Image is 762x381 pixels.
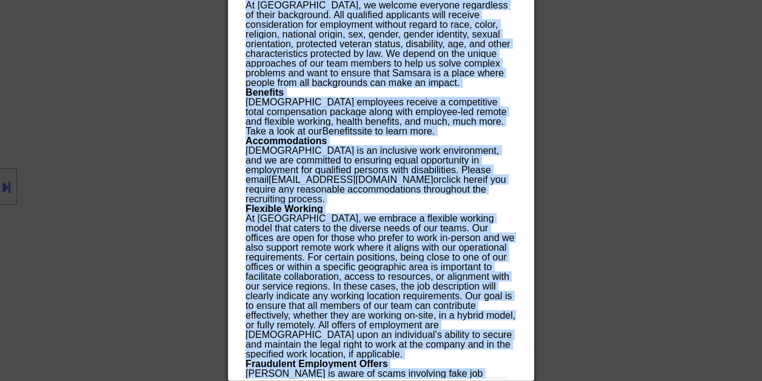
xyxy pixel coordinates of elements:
[269,174,433,185] a: [EMAIL_ADDRESS][DOMAIN_NAME]
[246,146,516,204] p: [DEMOGRAPHIC_DATA] is an inclusive work environment, and we are committed to ensuring equal oppor...
[246,98,516,136] p: [DEMOGRAPHIC_DATA] employees receive a competitive total compensation package along with employee...
[246,136,327,146] strong: Accommodations
[322,126,357,136] a: Benefits
[246,359,388,369] strong: Fraudulent Employment Offers
[442,174,483,185] a: click here
[246,1,516,88] p: At [GEOGRAPHIC_DATA], we welcome everyone regardless of their background. All qualified applicant...
[246,213,515,359] span: At [GEOGRAPHIC_DATA], we embrace a flexible working model that caters to the diverse needs of our...
[246,204,323,214] strong: Flexible Working
[246,87,284,98] strong: Benefits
